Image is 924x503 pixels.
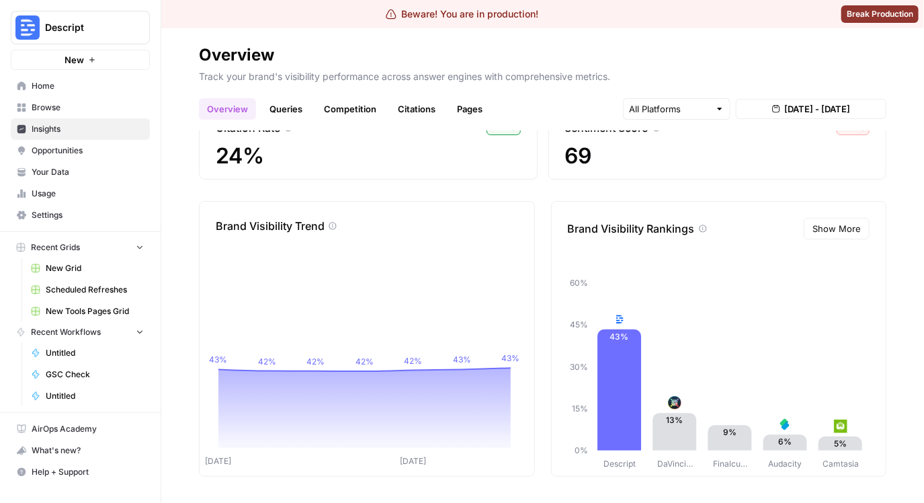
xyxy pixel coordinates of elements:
span: Your Data [32,166,144,178]
span: Usage [32,188,144,200]
a: Untitled [25,385,150,407]
button: Recent Grids [11,237,150,258]
img: swlemcc553xkg34nc4m4couwe7pc [833,420,847,433]
span: 69 [565,144,870,168]
a: Untitled [25,342,150,364]
a: Opportunities [11,140,150,161]
a: Competition [316,98,384,120]
tspan: Camtasia [822,459,858,469]
span: Settings [32,209,144,221]
a: Home [11,75,150,97]
text: 13% [666,415,683,425]
span: GSC Check [46,369,144,381]
tspan: 42% [307,356,325,366]
span: Help + Support [32,466,144,478]
button: Break Production [841,5,919,23]
span: AirOps Academy [32,423,144,435]
button: Show More [804,218,870,239]
a: Your Data [11,161,150,183]
p: Brand Visibility Trend [216,218,325,234]
span: Opportunities [32,145,144,157]
span: Show More [812,222,861,235]
tspan: Audacity [768,459,802,469]
a: Queries [261,98,310,120]
p: Track your brand's visibility performance across answer engines with comprehensive metrics. [199,66,886,83]
tspan: [DATE] [401,457,427,467]
a: Pages [449,98,491,120]
text: 6% [778,436,792,447]
a: Overview [199,98,256,120]
span: Untitled [46,390,144,402]
span: New [65,53,84,67]
a: AirOps Academy [11,418,150,440]
a: Settings [11,204,150,226]
span: Home [32,80,144,92]
p: Brand Visibility Rankings [568,221,695,237]
tspan: 43% [210,355,228,365]
tspan: 15% [572,403,588,414]
text: 43% [610,332,628,342]
button: What's new? [11,440,150,461]
tspan: 0% [575,445,588,455]
tspan: 43% [502,354,520,364]
button: New [11,50,150,70]
tspan: DaVinci… [657,459,692,469]
div: What's new? [11,440,149,461]
button: Help + Support [11,461,150,483]
img: 0cl8bkmm1hafi60l7by46bsitk8i [667,396,681,410]
span: New Tools Pages Grid [46,305,144,317]
button: [DATE] - [DATE] [736,99,886,119]
a: Usage [11,183,150,204]
tspan: 42% [405,356,423,366]
a: Insights [11,118,150,140]
button: Workspace: Descript [11,11,150,44]
a: New Tools Pages Grid [25,301,150,322]
input: All Platforms [629,102,710,116]
text: 9% [723,427,737,437]
a: New Grid [25,258,150,279]
tspan: Descript [603,459,636,469]
span: New Grid [46,262,144,274]
text: 5% [834,438,847,449]
a: Browse [11,97,150,118]
span: Recent Workflows [31,326,101,338]
span: Untitled [46,347,144,359]
span: [DATE] - [DATE] [784,102,850,116]
span: Break Production [847,8,913,20]
tspan: [DATE] [206,457,232,467]
tspan: 45% [570,320,588,330]
span: Recent Grids [31,241,80,254]
tspan: 43% [453,355,471,365]
a: Citations [390,98,444,120]
tspan: 42% [355,356,374,366]
tspan: Finalcu… [713,459,747,469]
tspan: 30% [570,362,588,372]
div: Beware! You are in production! [386,7,539,21]
span: Scheduled Refreshes [46,284,144,296]
tspan: 42% [258,356,276,366]
span: Insights [32,123,144,135]
span: Descript [45,21,126,34]
a: Scheduled Refreshes [25,279,150,301]
img: Descript Logo [15,15,40,40]
span: 24% [216,144,521,168]
img: xvlm1tp7ydqmv3akr6p4ptg0hnp0 [612,313,626,326]
tspan: 60% [570,278,588,288]
div: Overview [199,44,274,66]
img: 8q8h41lpbhazri59gm37sdwuo12p [778,418,792,431]
button: Recent Workflows [11,322,150,342]
span: Browse [32,102,144,114]
a: GSC Check [25,364,150,385]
